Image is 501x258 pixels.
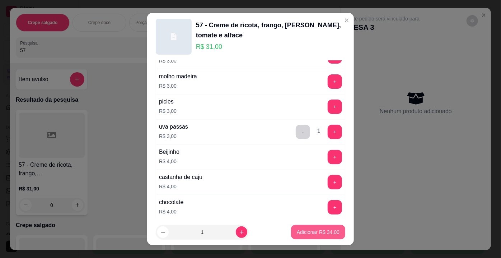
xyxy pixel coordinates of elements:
[159,208,184,215] p: R$ 4,00
[291,225,345,239] button: Adicionar R$ 34,00
[159,183,202,190] p: R$ 4,00
[159,158,179,165] p: R$ 4,00
[159,198,184,207] div: chocolate
[159,123,188,131] div: uva passas
[328,150,342,164] button: add
[328,125,342,139] button: add
[328,200,342,215] button: add
[328,175,342,189] button: add
[159,173,202,181] div: castanha de caju
[296,125,310,139] button: delete
[328,100,342,114] button: add
[236,226,247,238] button: increase-product-quantity
[159,82,197,89] p: R$ 3,00
[157,226,169,238] button: decrease-product-quantity
[196,20,345,40] div: 57 - Creme de ricota, frango, [PERSON_NAME], tomate e alface
[328,74,342,89] button: add
[341,14,352,26] button: Close
[196,42,345,52] p: R$ 31,00
[317,127,320,135] div: 1
[297,229,340,236] p: Adicionar R$ 34,00
[159,57,210,64] p: R$ 3,00
[159,72,197,81] div: molho madeira
[159,133,188,140] p: R$ 3,00
[159,107,177,115] p: R$ 3,00
[159,97,177,106] div: picles
[159,148,179,156] div: Beijinho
